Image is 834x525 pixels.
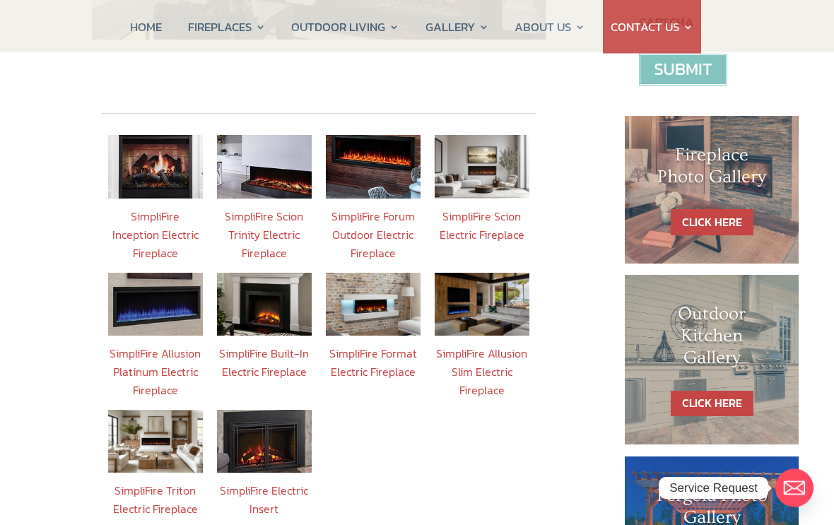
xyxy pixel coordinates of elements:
a: Email [775,469,814,507]
img: ScionTrinity_195x177 [217,136,312,199]
img: SimpliFire_Built-In36_Kenwood_195x177 [217,273,312,336]
img: SFE_Scion_55_Driftwood_OrgFlames_Room [435,136,529,199]
a: SimpliFire Forum Outdoor Electric Fireplace [331,208,415,262]
a: SimpliFire Scion Trinity Electric Fireplace [225,208,303,262]
a: SimpliFire Allusion Platinum Electric Fireplace [110,346,201,399]
a: SimpliFire Format Electric Fireplace [329,346,417,381]
a: SimpliFire Inception Electric Fireplace [112,208,199,262]
a: SimpliFire Scion Electric Fireplace [440,208,524,244]
img: SFE-Inception_1_195x177 [108,136,203,199]
a: CLICK HERE [671,391,753,418]
img: AP-195x177 [108,273,203,336]
a: SimpliFire Built-In Electric Fireplace [219,346,309,381]
img: SFE_Triton78_TimberLogs_OrgFlames [108,411,203,473]
a: SimpliFire Electric Insert [220,483,308,518]
h1: Fireplace Photo Gallery [653,145,770,196]
img: SFE_AlluSlim_50_CrystMedia_BlueFlames_Shot5 [435,273,529,336]
img: SFE_Forum-55-AB_195x177 [326,136,421,199]
a: SimpliFire Allusion Slim Electric Fireplace [436,346,527,399]
a: SimpliFire Triton Electric Fireplace [113,483,198,518]
h1: Outdoor Kitchen Gallery [653,304,770,377]
img: SFE-Format-Floating-Mantel-Fireplace-cropped [326,273,421,336]
input: Submit [639,54,727,86]
a: CLICK HERE [671,210,753,236]
img: SFE_35-in_Mission_195x177-png [217,411,312,473]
